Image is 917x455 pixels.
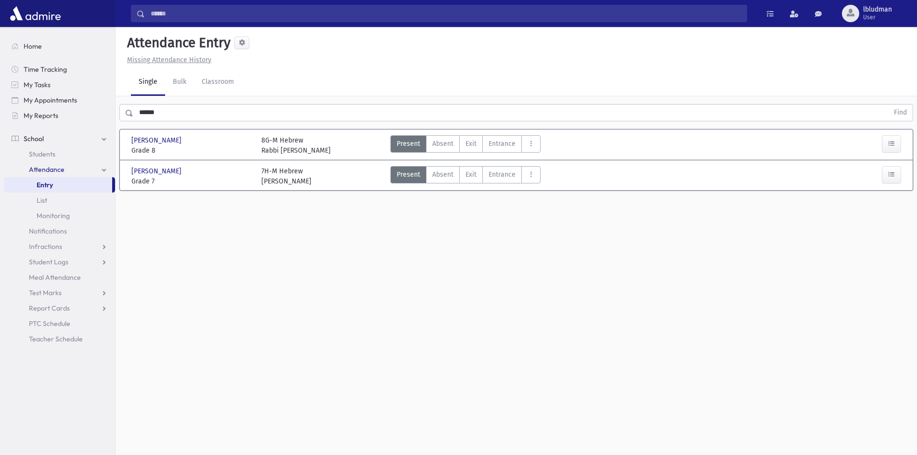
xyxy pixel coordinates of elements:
[29,335,83,343] span: Teacher Schedule
[390,135,541,156] div: AttTypes
[4,316,115,331] a: PTC Schedule
[29,288,62,297] span: Test Marks
[4,146,115,162] a: Students
[29,242,62,251] span: Infractions
[29,150,55,158] span: Students
[4,77,115,92] a: My Tasks
[37,196,47,205] span: List
[131,166,183,176] span: [PERSON_NAME]
[165,69,194,96] a: Bulk
[888,104,913,121] button: Find
[4,331,115,347] a: Teacher Schedule
[37,181,53,189] span: Entry
[4,254,115,270] a: Student Logs
[489,169,516,180] span: Entrance
[4,92,115,108] a: My Appointments
[4,300,115,316] a: Report Cards
[123,35,231,51] h5: Attendance Entry
[131,69,165,96] a: Single
[131,176,252,186] span: Grade 7
[261,135,331,156] div: 8G-M Hebrew Rabbi [PERSON_NAME]
[194,69,242,96] a: Classroom
[863,13,892,21] span: User
[4,108,115,123] a: My Reports
[432,169,453,180] span: Absent
[4,193,115,208] a: List
[24,80,51,89] span: My Tasks
[29,273,81,282] span: Meal Attendance
[29,227,67,235] span: Notifications
[432,139,453,149] span: Absent
[863,6,892,13] span: lbludman
[4,162,115,177] a: Attendance
[261,166,311,186] div: 7H-M Hebrew [PERSON_NAME]
[4,270,115,285] a: Meal Attendance
[4,223,115,239] a: Notifications
[24,96,77,104] span: My Appointments
[127,56,211,64] u: Missing Attendance History
[24,42,42,51] span: Home
[29,319,70,328] span: PTC Schedule
[24,134,44,143] span: School
[397,169,420,180] span: Present
[37,211,70,220] span: Monitoring
[4,39,115,54] a: Home
[29,258,68,266] span: Student Logs
[465,139,477,149] span: Exit
[4,239,115,254] a: Infractions
[24,111,58,120] span: My Reports
[123,56,211,64] a: Missing Attendance History
[4,131,115,146] a: School
[390,166,541,186] div: AttTypes
[4,285,115,300] a: Test Marks
[465,169,477,180] span: Exit
[24,65,67,74] span: Time Tracking
[145,5,747,22] input: Search
[4,62,115,77] a: Time Tracking
[131,135,183,145] span: [PERSON_NAME]
[4,208,115,223] a: Monitoring
[29,165,65,174] span: Attendance
[131,145,252,156] span: Grade 8
[397,139,420,149] span: Present
[489,139,516,149] span: Entrance
[8,4,63,23] img: AdmirePro
[29,304,70,312] span: Report Cards
[4,177,112,193] a: Entry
